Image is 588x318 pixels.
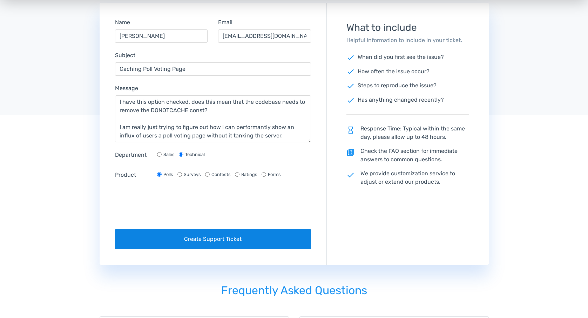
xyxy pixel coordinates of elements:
p: When did you first see the issue? [346,53,469,62]
span: check [346,67,355,76]
span: quiz [346,148,355,157]
p: Helpful information to include in your ticket. [346,36,469,45]
label: Polls [163,171,173,178]
span: check [346,96,355,104]
label: Contests [211,171,231,178]
button: Create Support Ticket [115,229,311,249]
p: How often the issue occur? [346,67,469,76]
span: check [346,82,355,90]
p: Check the FAQ section for immediate answers to common questions. [346,147,469,164]
iframe: reCAPTCHA [115,193,222,221]
p: Has anything changed recently? [346,96,469,104]
p: We provide customization service to adjust or extend our products. [346,169,469,186]
label: Sales [163,151,175,158]
label: Product [115,171,150,179]
p: Response Time: Typical within the same day, please allow up to 48 hours. [346,124,469,141]
label: Forms [268,171,281,178]
h3: What to include [346,22,469,33]
span: check [346,53,355,62]
input: Subject... [115,62,311,76]
label: Department [115,151,150,159]
label: Surveys [184,171,201,178]
input: Email... [218,29,311,43]
h2: Frequently Asked Questions [100,275,489,306]
input: Name... [115,29,208,43]
label: Ratings [241,171,257,178]
label: Email [218,18,232,27]
p: Steps to reproduce the issue? [346,81,469,90]
label: Technical [185,151,205,158]
span: check [346,171,355,179]
span: hourglass_empty [346,126,355,134]
label: Message [115,84,138,93]
label: Name [115,18,130,27]
label: Subject [115,51,135,60]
